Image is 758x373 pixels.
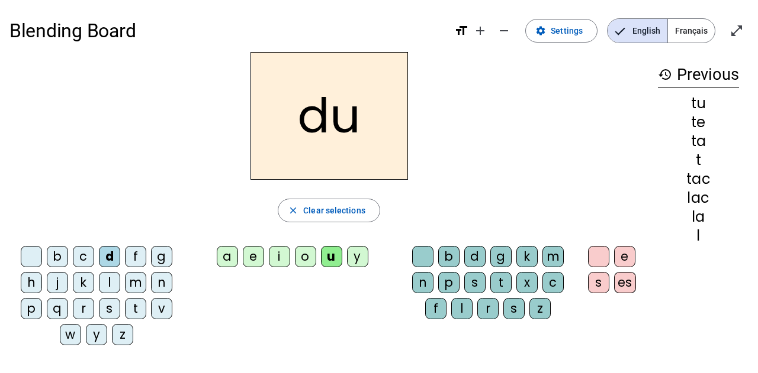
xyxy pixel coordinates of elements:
div: ta [658,134,739,148]
button: Increase font size [468,19,492,43]
div: s [503,298,525,319]
div: x [516,272,538,293]
div: t [125,298,146,319]
div: f [425,298,447,319]
div: f [125,246,146,267]
div: j [47,272,68,293]
div: w [60,324,81,345]
mat-button-toggle-group: Language selection [607,18,715,43]
h3: Previous [658,61,739,88]
div: lac [658,191,739,205]
div: k [516,246,538,267]
div: e [243,246,264,267]
span: Français [668,19,715,43]
div: d [99,246,120,267]
div: y [347,246,368,267]
span: Clear selections [303,203,365,218]
div: d [464,246,486,267]
div: h [21,272,42,293]
div: te [658,115,739,129]
mat-icon: remove [497,24,511,38]
div: m [125,272,146,293]
div: z [529,298,551,319]
div: q [47,298,68,319]
div: v [151,298,172,319]
div: e [614,246,635,267]
div: l [99,272,120,293]
span: English [608,19,667,43]
div: b [47,246,68,267]
div: es [614,272,636,293]
div: s [99,298,120,319]
div: s [588,272,609,293]
mat-icon: add [473,24,487,38]
div: a [217,246,238,267]
div: t [490,272,512,293]
mat-icon: close [288,205,298,216]
div: r [477,298,499,319]
button: Settings [525,19,598,43]
mat-icon: history [658,67,672,82]
div: p [438,272,460,293]
div: o [295,246,316,267]
button: Enter full screen [725,19,749,43]
div: u [321,246,342,267]
div: y [86,324,107,345]
span: Settings [551,24,583,38]
div: n [412,272,433,293]
div: s [464,272,486,293]
div: l [451,298,473,319]
div: r [73,298,94,319]
mat-icon: open_in_full [730,24,744,38]
div: m [542,246,564,267]
div: b [438,246,460,267]
div: g [151,246,172,267]
div: z [112,324,133,345]
mat-icon: format_size [454,24,468,38]
div: g [490,246,512,267]
div: t [658,153,739,167]
div: l [658,229,739,243]
h2: du [250,52,408,180]
div: tu [658,96,739,111]
div: p [21,298,42,319]
div: n [151,272,172,293]
button: Clear selections [278,199,380,222]
h1: Blending Board [9,12,445,50]
div: c [73,246,94,267]
div: i [269,246,290,267]
div: c [542,272,564,293]
button: Decrease font size [492,19,516,43]
mat-icon: settings [535,25,546,36]
div: k [73,272,94,293]
div: tac [658,172,739,186]
div: la [658,210,739,224]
